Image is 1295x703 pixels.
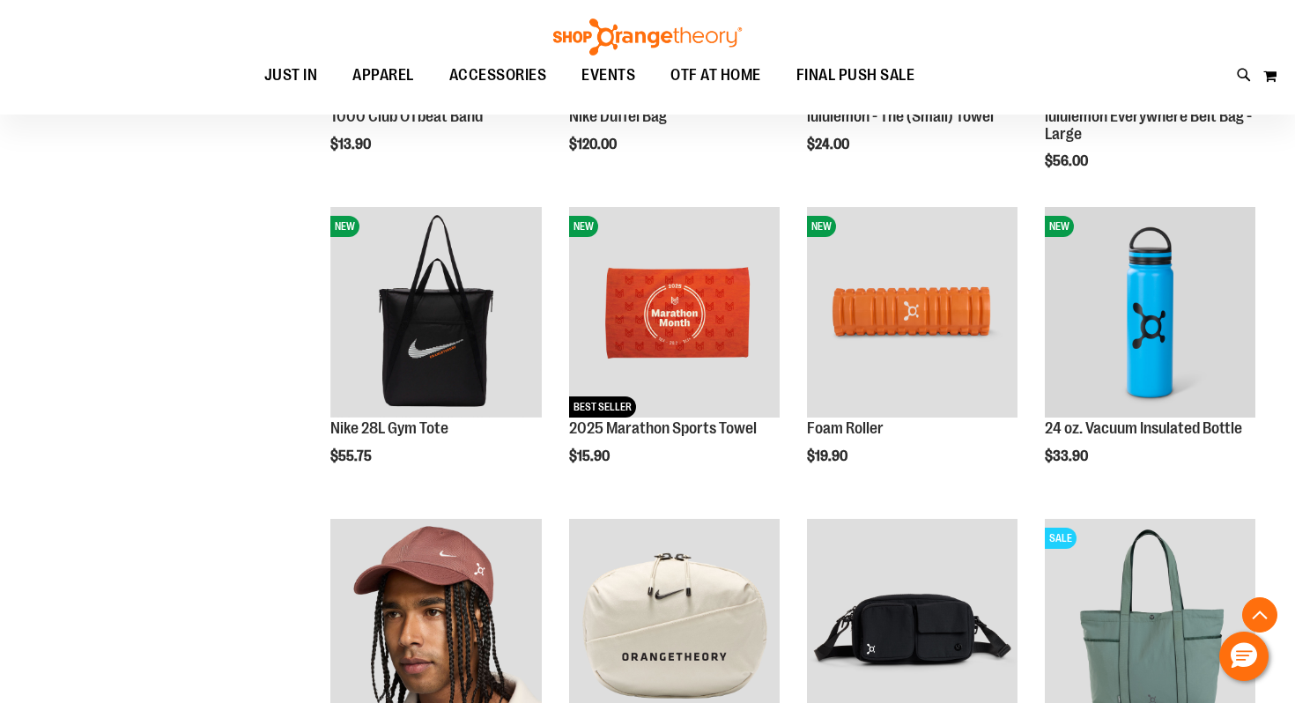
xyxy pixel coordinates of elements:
[1036,198,1264,509] div: product
[264,55,318,95] span: JUST IN
[670,55,761,95] span: OTF AT HOME
[449,55,547,95] span: ACCESSORIES
[560,198,788,509] div: product
[569,107,667,125] a: Nike Duffel Bag
[330,207,541,418] img: Nike 28L Gym Tote
[1045,528,1077,549] span: SALE
[581,55,635,95] span: EVENTS
[569,216,598,237] span: NEW
[330,448,374,464] span: $55.75
[322,198,550,509] div: product
[1045,216,1074,237] span: NEW
[807,419,884,437] a: Foam Roller
[564,55,653,96] a: EVENTS
[807,216,836,237] span: NEW
[330,207,541,420] a: Nike 28L Gym ToteNEW
[779,55,933,96] a: FINAL PUSH SALE
[798,198,1026,509] div: product
[330,137,374,152] span: $13.90
[551,18,744,55] img: Shop Orangetheory
[569,137,619,152] span: $120.00
[569,207,780,420] a: 2025 Marathon Sports TowelNEWBEST SELLER
[335,55,432,96] a: APPAREL
[1045,448,1091,464] span: $33.90
[1219,632,1269,681] button: Hello, have a question? Let’s chat.
[807,107,994,125] a: lululemon - The (Small) Towel
[1045,207,1255,420] a: 24 oz. Vacuum Insulated BottleNEW
[1242,597,1277,633] button: Back To Top
[796,55,915,95] span: FINAL PUSH SALE
[807,207,1017,420] a: Foam RollerNEW
[807,137,852,152] span: $24.00
[1045,207,1255,418] img: 24 oz. Vacuum Insulated Bottle
[432,55,565,95] a: ACCESSORIES
[653,55,779,96] a: OTF AT HOME
[330,107,483,125] a: 1000 Club OTbeat Band
[569,207,780,418] img: 2025 Marathon Sports Towel
[1045,153,1091,169] span: $56.00
[807,207,1017,418] img: Foam Roller
[1045,107,1252,143] a: lululemon Everywhere Belt Bag - Large
[569,419,757,437] a: 2025 Marathon Sports Towel
[807,448,850,464] span: $19.90
[330,419,448,437] a: Nike 28L Gym Tote
[569,396,636,418] span: BEST SELLER
[330,216,359,237] span: NEW
[247,55,336,96] a: JUST IN
[569,448,612,464] span: $15.90
[352,55,414,95] span: APPAREL
[1045,419,1242,437] a: 24 oz. Vacuum Insulated Bottle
